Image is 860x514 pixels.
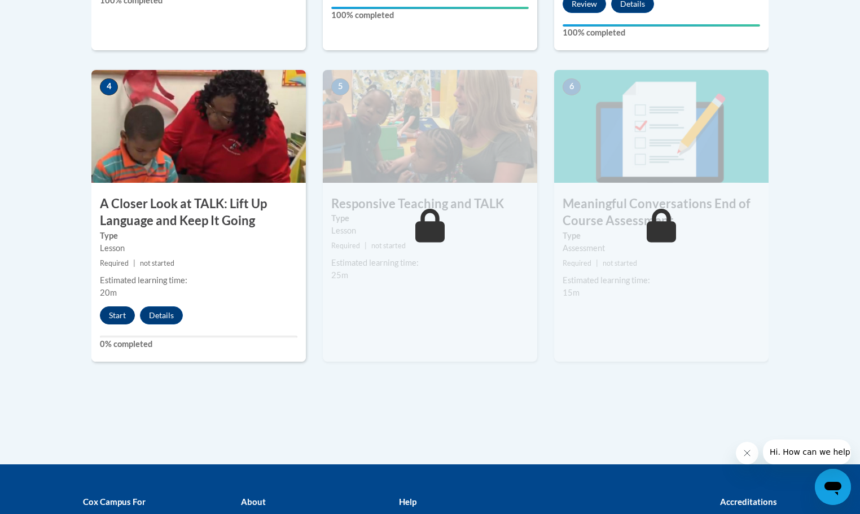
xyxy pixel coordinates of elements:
[603,259,637,267] span: not started
[596,259,598,267] span: |
[100,288,117,297] span: 20m
[331,241,360,250] span: Required
[720,497,777,507] b: Accreditations
[331,78,349,95] span: 5
[736,442,758,464] iframe: Close message
[331,225,529,237] div: Lesson
[563,288,580,297] span: 15m
[331,257,529,269] div: Estimated learning time:
[763,440,851,464] iframe: Message from company
[133,259,135,267] span: |
[91,70,306,183] img: Course Image
[563,274,760,287] div: Estimated learning time:
[563,24,760,27] div: Your progress
[331,9,529,21] label: 100% completed
[323,70,537,183] img: Course Image
[100,306,135,324] button: Start
[7,8,91,17] span: Hi. How can we help?
[140,259,174,267] span: not started
[331,7,529,9] div: Your progress
[371,241,406,250] span: not started
[331,270,348,280] span: 25m
[554,195,769,230] h3: Meaningful Conversations End of Course Assessment
[323,195,537,213] h3: Responsive Teaching and TALK
[563,230,760,242] label: Type
[241,497,266,507] b: About
[563,259,591,267] span: Required
[100,274,297,287] div: Estimated learning time:
[563,242,760,254] div: Assessment
[365,241,367,250] span: |
[100,242,297,254] div: Lesson
[100,338,297,350] label: 0% completed
[563,78,581,95] span: 6
[100,230,297,242] label: Type
[140,306,183,324] button: Details
[100,259,129,267] span: Required
[91,195,306,230] h3: A Closer Look at TALK: Lift Up Language and Keep It Going
[83,497,146,507] b: Cox Campus For
[399,497,416,507] b: Help
[563,27,760,39] label: 100% completed
[554,70,769,183] img: Course Image
[331,212,529,225] label: Type
[100,78,118,95] span: 4
[815,469,851,505] iframe: Button to launch messaging window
